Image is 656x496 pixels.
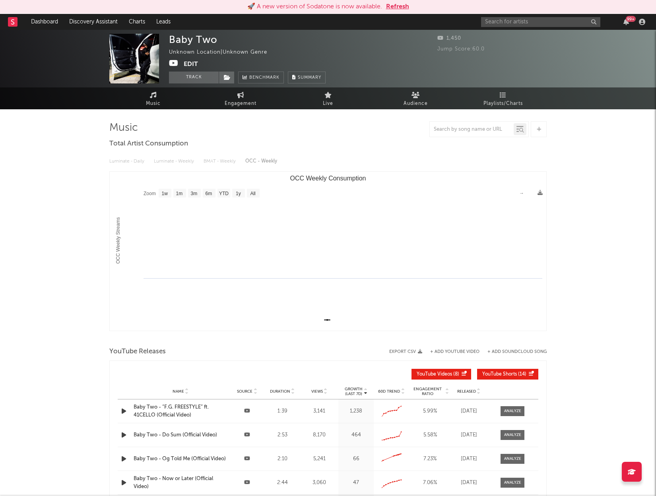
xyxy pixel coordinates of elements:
[411,369,471,380] button: YouTube Videos(8)
[169,34,217,45] div: Baby Two
[430,350,479,354] button: + Add YouTube Video
[477,369,538,380] button: YouTube Shorts(14)
[237,389,252,394] span: Source
[430,126,514,133] input: Search by song name or URL
[134,475,227,490] a: Baby Two - Now or Later (Official Video)
[417,372,452,377] span: YouTube Videos
[345,387,363,391] p: Growth
[481,17,600,27] input: Search for artists
[302,407,337,415] div: 3,141
[169,48,276,57] div: Unknown Location | Unknown Genre
[302,431,337,439] div: 8,170
[134,403,227,419] a: Baby Two - “F.G. FREESTYLE” ft. 41CELLO (Official Video)
[417,372,459,377] span: ( 8 )
[340,407,372,415] div: 1,238
[411,479,449,487] div: 7.06 %
[411,387,444,396] span: Engagement Ratio
[453,407,485,415] div: [DATE]
[487,350,547,354] button: + Add SoundCloud Song
[173,389,184,394] span: Name
[25,14,64,30] a: Dashboard
[340,455,372,463] div: 66
[323,99,333,108] span: Live
[340,431,372,439] div: 464
[225,99,256,108] span: Engagement
[302,479,337,487] div: 3,060
[109,87,197,109] a: Music
[169,72,219,83] button: Track
[453,431,485,439] div: [DATE]
[411,431,449,439] div: 5.58 %
[298,76,321,80] span: Summary
[146,99,161,108] span: Music
[236,191,241,196] text: 1y
[302,455,337,463] div: 5,241
[267,431,298,439] div: 2:53
[219,191,229,196] text: YTD
[626,16,636,22] div: 99 +
[197,87,284,109] a: Engagement
[340,479,372,487] div: 47
[404,99,428,108] span: Audience
[206,191,212,196] text: 6m
[345,391,363,396] p: (Last 7d)
[411,455,449,463] div: 7.23 %
[290,175,366,182] text: OCC Weekly Consumption
[623,19,629,25] button: 99+
[288,72,326,83] button: Summary
[284,87,372,109] a: Live
[151,14,176,30] a: Leads
[267,455,298,463] div: 2:10
[437,46,485,52] span: Jump Score: 60.0
[459,87,547,109] a: Playlists/Charts
[483,99,523,108] span: Playlists/Charts
[123,14,151,30] a: Charts
[411,407,449,415] div: 5.99 %
[453,479,485,487] div: [DATE]
[482,372,517,377] span: YouTube Shorts
[250,191,255,196] text: All
[134,431,227,439] a: Baby Two - Do Sum (Official Video)
[115,217,121,263] text: OCC Weekly Streams
[267,407,298,415] div: 1:39
[134,455,227,463] a: Baby Two - Og Told Me (Official Video)
[162,191,168,196] text: 1w
[110,172,546,331] svg: OCC Weekly Consumption
[249,73,279,83] span: Benchmark
[238,72,284,83] a: Benchmark
[386,2,409,12] button: Refresh
[267,479,298,487] div: 2:44
[389,349,422,354] button: Export CSV
[378,389,400,394] span: 60D Trend
[479,350,547,354] button: + Add SoundCloud Song
[247,2,382,12] div: 🚀 A new version of Sodatone is now available.
[109,347,166,356] span: YouTube Releases
[372,87,459,109] a: Audience
[457,389,476,394] span: Released
[109,139,188,149] span: Total Artist Consumption
[64,14,123,30] a: Discovery Assistant
[270,389,290,394] span: Duration
[184,59,198,69] button: Edit
[453,455,485,463] div: [DATE]
[519,190,524,196] text: →
[422,350,479,354] div: + Add YouTube Video
[311,389,323,394] span: Views
[482,372,526,377] span: ( 14 )
[144,191,156,196] text: Zoom
[191,191,198,196] text: 3m
[176,191,183,196] text: 1m
[437,36,461,41] span: 1,450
